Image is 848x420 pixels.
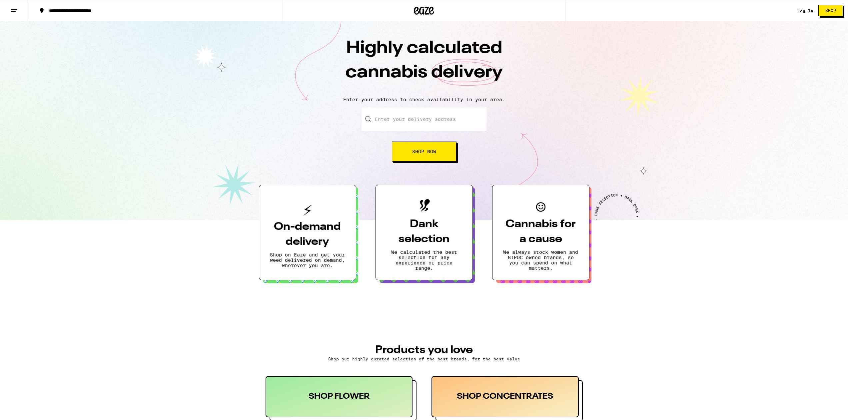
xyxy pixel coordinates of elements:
h3: PRODUCTS YOU LOVE [266,345,583,355]
div: SHOP CONCENTRATES [431,376,579,417]
p: Shop on Eaze and get your weed delivered on demand, wherever you are. [270,252,345,268]
p: Shop our highly curated selection of the best brands, for the best value [266,357,583,361]
button: Shop Now [392,142,456,162]
button: On-demand deliveryShop on Eaze and get your weed delivered on demand, wherever you are. [259,185,356,280]
span: Shop [825,9,836,13]
a: Shop [813,5,848,16]
span: Shop Now [412,149,436,154]
button: Shop [818,5,843,16]
h3: Dank selection [387,217,462,247]
button: Dank selectionWe calculated the best selection for any experience or price range. [376,185,473,280]
h3: Cannabis for a cause [503,217,578,247]
p: We always stock women and BIPOC owned brands, so you can spend on what matters. [503,249,578,271]
p: We calculated the best selection for any experience or price range. [387,249,462,271]
p: Enter your address to check availability in your area. [7,97,841,102]
h1: Highly calculated cannabis delivery [308,36,541,92]
input: Enter your delivery address [362,108,486,131]
h3: On-demand delivery [270,219,345,249]
a: Log In [797,9,813,13]
div: SHOP FLOWER [266,376,413,417]
button: Cannabis for a causeWe always stock women and BIPOC owned brands, so you can spend on what matters. [492,185,589,280]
